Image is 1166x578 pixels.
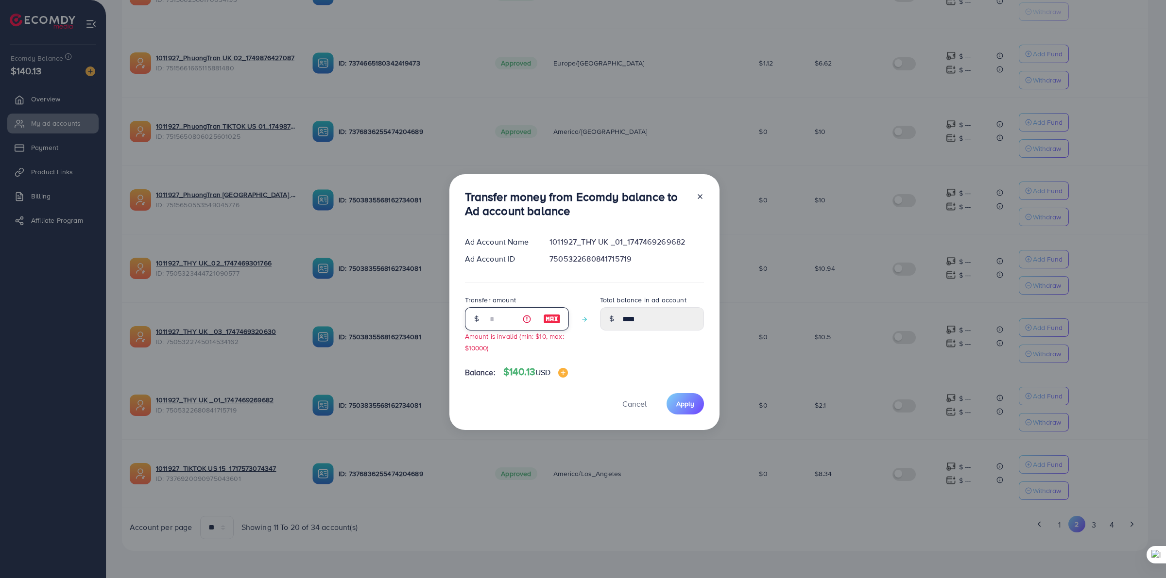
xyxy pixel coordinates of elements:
[457,253,542,264] div: Ad Account ID
[465,367,496,378] span: Balance:
[457,236,542,248] div: Ad Account Name
[465,190,688,218] h3: Transfer money from Ecomdy balance to Ad account balance
[622,398,647,409] span: Cancel
[600,295,686,305] label: Total balance in ad account
[1125,534,1159,571] iframe: Chat
[676,399,694,409] span: Apply
[543,313,561,325] img: image
[667,393,704,414] button: Apply
[465,331,564,352] small: Amount is invalid (min: $10, max: $10000)
[503,366,568,378] h4: $140.13
[542,236,711,248] div: 1011927_THY UK _01_1747469269682
[535,367,550,378] span: USD
[465,295,516,305] label: Transfer amount
[610,393,659,414] button: Cancel
[542,253,711,264] div: 7505322680841715719
[558,368,568,378] img: image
